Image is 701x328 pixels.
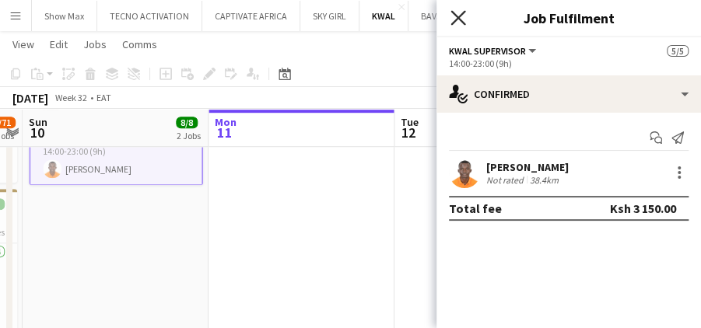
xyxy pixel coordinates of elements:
span: Sun [29,115,47,129]
a: Edit [44,34,74,54]
div: EAT [96,92,111,103]
app-card-role: KWAL SUPERVISOR1/114:00-23:00 (9h)[PERSON_NAME] [29,130,203,186]
span: Tue [401,115,419,129]
span: 12 [398,124,419,141]
span: Edit [50,37,68,51]
div: 38.4km [527,174,562,186]
span: Week 32 [51,92,90,103]
span: Mon [215,115,237,129]
span: 5/5 [667,45,689,57]
button: CAPTIVATE AFRICA [202,1,300,31]
span: Comms [122,37,157,51]
button: SKY GIRL [300,1,359,31]
span: KWAL SUPERVISOR [449,45,526,57]
span: View [12,37,34,51]
div: 14:00-23:00 (9h) [449,58,689,69]
div: Confirmed [436,75,701,113]
button: Show Max [32,1,97,31]
h3: Job Fulfilment [436,8,701,28]
button: TECNO ACTIVATION [97,1,202,31]
a: Comms [116,34,163,54]
span: 10 [26,124,47,141]
div: 2 Jobs [177,130,201,141]
span: 11 [212,124,237,141]
a: View [6,34,40,54]
span: Jobs [83,37,107,51]
a: Jobs [77,34,113,54]
button: KWAL [359,1,408,31]
button: BAVARIA SMALT [408,1,496,31]
div: Ksh 3 150.00 [610,201,676,216]
div: [DATE] [12,90,48,106]
div: Total fee [449,201,502,216]
span: 8/8 [176,117,198,128]
div: [PERSON_NAME] [486,160,569,174]
div: Not rated [486,174,527,186]
button: KWAL SUPERVISOR [449,45,538,57]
